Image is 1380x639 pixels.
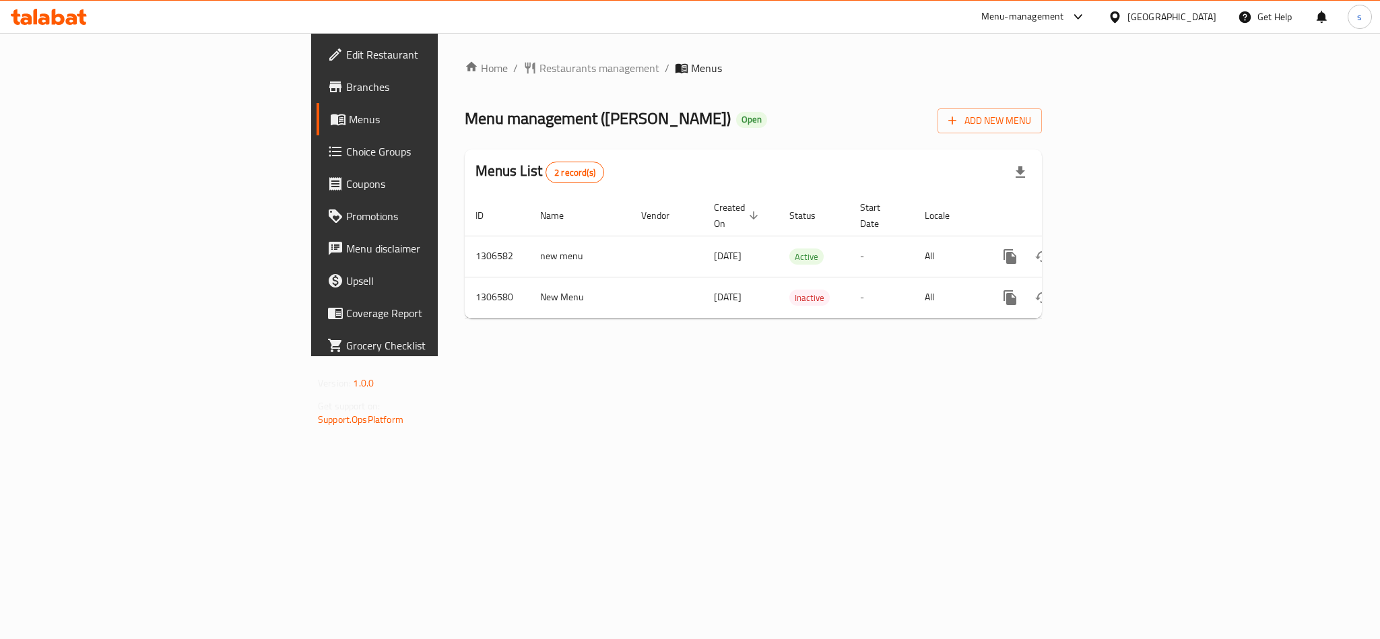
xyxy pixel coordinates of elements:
button: Change Status [1026,281,1059,314]
td: - [849,236,914,277]
a: Coupons [317,168,541,200]
div: Active [789,248,824,265]
span: Version: [318,374,351,392]
button: Add New Menu [938,108,1042,133]
a: Support.OpsPlatform [318,411,403,428]
span: Locale [925,207,967,224]
span: Add New Menu [948,112,1031,129]
span: Restaurants management [539,60,659,76]
td: All [914,236,983,277]
button: more [994,240,1026,273]
div: Open [736,112,767,128]
span: Menus [349,111,531,127]
button: more [994,281,1026,314]
span: Created On [714,199,762,232]
span: Name [540,207,581,224]
span: Menu disclaimer [346,240,531,257]
div: Export file [1004,156,1037,189]
span: Branches [346,79,531,95]
span: Promotions [346,208,531,224]
td: New Menu [529,277,630,318]
h2: Menus List [475,161,604,183]
td: All [914,277,983,318]
span: [DATE] [714,247,742,265]
span: Start Date [860,199,898,232]
table: enhanced table [465,195,1134,318]
td: new menu [529,236,630,277]
div: Menu-management [981,9,1064,25]
span: Vendor [641,207,687,224]
span: 2 record(s) [546,166,603,179]
span: Menu management ( [PERSON_NAME] ) [465,103,731,133]
span: Upsell [346,273,531,289]
span: [DATE] [714,288,742,306]
span: Status [789,207,833,224]
nav: breadcrumb [465,60,1042,76]
span: Choice Groups [346,143,531,160]
a: Edit Restaurant [317,38,541,71]
button: Change Status [1026,240,1059,273]
span: Grocery Checklist [346,337,531,354]
span: Open [736,114,767,125]
span: ID [475,207,501,224]
span: Edit Restaurant [346,46,531,63]
div: [GEOGRAPHIC_DATA] [1127,9,1216,24]
a: Coverage Report [317,297,541,329]
div: Total records count [546,162,604,183]
li: / [665,60,669,76]
span: Get support on: [318,397,380,415]
a: Grocery Checklist [317,329,541,362]
td: - [849,277,914,318]
a: Branches [317,71,541,103]
a: Restaurants management [523,60,659,76]
a: Promotions [317,200,541,232]
a: Upsell [317,265,541,297]
a: Choice Groups [317,135,541,168]
th: Actions [983,195,1134,236]
span: 1.0.0 [353,374,374,392]
a: Menu disclaimer [317,232,541,265]
span: Coverage Report [346,305,531,321]
span: Active [789,249,824,265]
a: Menus [317,103,541,135]
span: Inactive [789,290,830,306]
span: s [1357,9,1362,24]
span: Menus [691,60,722,76]
span: Coupons [346,176,531,192]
